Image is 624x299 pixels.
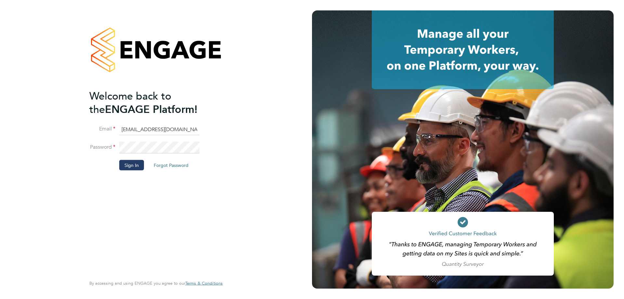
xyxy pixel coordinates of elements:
[89,126,115,132] label: Email
[89,89,171,116] span: Welcome back to the
[89,89,216,116] h2: ENGAGE Platform!
[185,280,223,286] span: Terms & Conditions
[119,124,200,135] input: Enter your work email...
[119,160,144,170] button: Sign In
[185,281,223,286] a: Terms & Conditions
[89,280,223,286] span: By accessing and using ENGAGE you agree to our
[89,144,115,151] label: Password
[149,160,194,170] button: Forgot Password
